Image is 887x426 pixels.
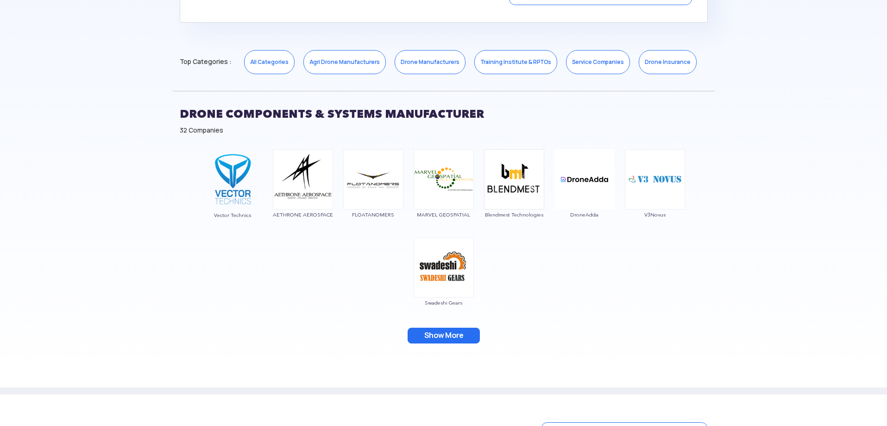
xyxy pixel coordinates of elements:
[272,212,333,217] span: AETHRONE AEROSPACE
[272,175,333,217] a: AETHRONE AEROSPACE
[180,126,708,135] div: 32 Companies
[566,50,630,74] a: Service Companies
[408,328,480,343] button: Show More
[303,50,386,74] a: Agri Drone Manufacturers
[624,175,686,217] a: V3Novus
[202,175,263,218] a: Vector Technics
[202,212,263,218] span: Vector Technics
[244,50,295,74] a: All Categories
[180,102,708,126] h2: Drone Components & Systems Manufacturer
[343,212,404,217] span: FLOATANOMERS
[554,212,615,217] span: DroneAdda
[484,212,545,217] span: Blendmest Technologies
[273,149,333,210] img: ic_aethroneaerospace.png
[413,263,474,305] a: Swadeshi Gears
[180,54,231,69] span: Top Categories :
[343,149,403,210] img: ic_flotanomers.png
[413,300,474,305] span: Swadeshi Gears
[554,175,615,217] a: DroneAdda
[414,149,474,210] img: ic_marvel.png
[554,149,615,210] img: img_droneadda.png
[474,50,557,74] a: Training Institute & RPTOs
[413,212,474,217] span: MARVEL GEOSPATIAL
[343,175,404,217] a: FLOATANOMERS
[484,149,544,210] img: ic_blendmest.png
[202,149,263,210] img: vector_logo_square.png
[624,212,686,217] span: V3Novus
[414,237,474,298] img: ic_swadeshi.png
[395,50,466,74] a: Drone Manufacturers
[413,175,474,217] a: MARVEL GEOSPATIAL
[639,50,697,74] a: Drone Insurance
[625,149,685,210] img: ic_v3novus.png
